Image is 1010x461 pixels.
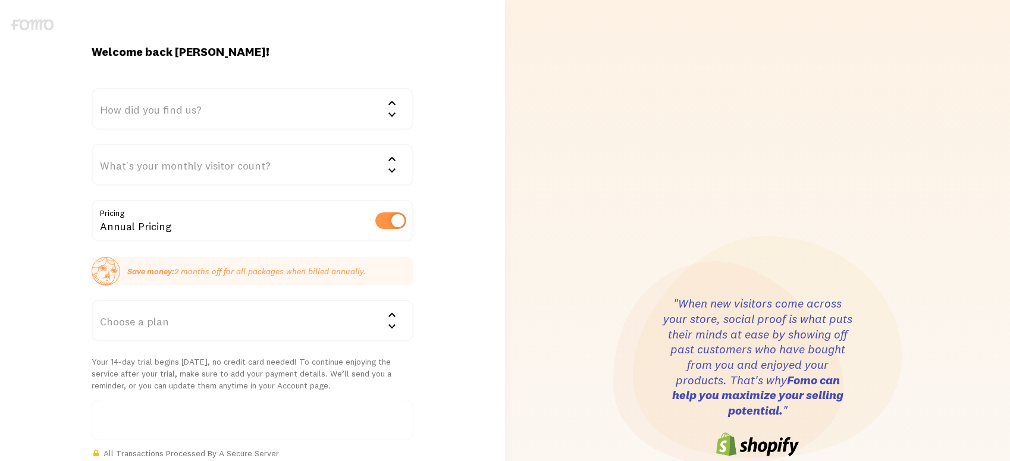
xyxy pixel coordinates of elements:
img: shopify-logo-6cb0242e8808f3daf4ae861e06351a6977ea544d1a5c563fd64e3e69b7f1d4c4.png [716,432,799,456]
div: What's your monthly visitor count? [92,144,414,186]
iframe: Secure payment input frame [99,415,406,425]
img: fomo-logo-gray-b99e0e8ada9f9040e2984d0d95b3b12da0074ffd48d1e5cb62ac37fc77b0b268.svg [11,19,54,30]
p: Your 14-day trial begins [DATE], no credit card needed! To continue enjoying the service after yo... [92,356,414,391]
div: Choose a plan [92,300,414,341]
h3: "When new visitors come across your store, social proof is what puts their minds at ease by showi... [663,296,853,418]
strong: Save money: [127,266,174,277]
div: How did you find us? [92,88,414,130]
h1: Welcome back [PERSON_NAME]! [92,44,414,59]
p: All Transactions Processed By A Secure Server [92,447,414,459]
div: Annual Pricing [92,200,414,243]
p: 2 months off for all packages when billed annually. [127,265,366,277]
